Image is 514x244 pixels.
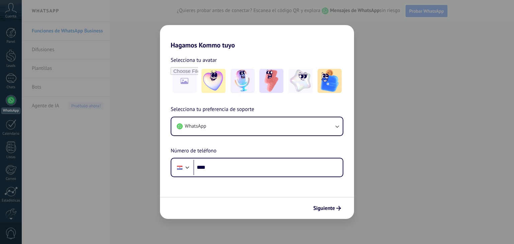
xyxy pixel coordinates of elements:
span: WhatsApp [185,123,206,130]
img: -3.jpeg [259,69,283,93]
span: Siguiente [313,206,335,211]
img: -2.jpeg [231,69,255,93]
div: Paraguay: + 595 [173,160,186,174]
span: Selecciona tu preferencia de soporte [171,105,254,114]
span: Selecciona tu avatar [171,56,217,65]
img: -1.jpeg [201,69,226,93]
img: -4.jpeg [288,69,313,93]
img: -5.jpeg [318,69,342,93]
button: WhatsApp [171,117,343,135]
button: Siguiente [310,203,344,214]
span: Número de teléfono [171,147,217,155]
h2: Hagamos Kommo tuyo [160,25,354,49]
